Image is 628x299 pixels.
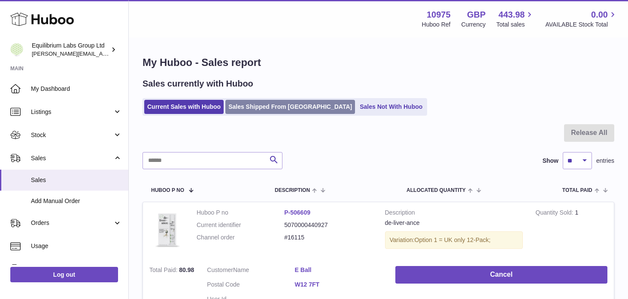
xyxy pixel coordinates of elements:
[295,281,382,289] a: W12 7FT
[143,78,253,90] h2: Sales currently with Huboo
[562,188,592,193] span: Total paid
[31,197,122,205] span: Add Manual Order
[543,157,558,165] label: Show
[461,21,486,29] div: Currency
[385,209,523,219] strong: Description
[395,266,607,284] button: Cancel
[32,42,109,58] div: Equilibrium Labs Group Ltd
[197,233,284,242] dt: Channel order
[31,219,113,227] span: Orders
[10,267,118,282] a: Log out
[284,221,372,229] dd: 5070000440927
[31,85,122,93] span: My Dashboard
[407,188,466,193] span: ALLOCATED Quantity
[295,266,382,274] a: E Ball
[207,266,294,276] dt: Name
[385,219,523,227] div: de-liver-ance
[31,108,113,116] span: Listings
[143,56,614,69] h1: My Huboo - Sales report
[536,209,575,218] strong: Quantity Sold
[545,21,618,29] span: AVAILABLE Stock Total
[31,154,113,162] span: Sales
[10,43,23,56] img: h.woodrow@theliverclinic.com
[498,9,525,21] span: 443.98
[591,9,608,21] span: 0.00
[149,266,179,275] strong: Total Paid
[197,221,284,229] dt: Current identifier
[284,233,372,242] dd: #16115
[422,21,451,29] div: Huboo Ref
[596,157,614,165] span: entries
[197,209,284,217] dt: Huboo P no
[225,100,355,114] a: Sales Shipped From [GEOGRAPHIC_DATA]
[179,266,194,273] span: 80.98
[31,176,122,184] span: Sales
[467,9,485,21] strong: GBP
[207,266,233,273] span: Customer
[496,21,534,29] span: Total sales
[151,188,184,193] span: Huboo P no
[357,100,425,114] a: Sales Not With Huboo
[31,131,113,139] span: Stock
[415,236,491,243] span: Option 1 = UK only 12-Pack;
[31,242,122,250] span: Usage
[545,9,618,29] a: 0.00 AVAILABLE Stock Total
[284,209,310,216] a: P-506609
[32,50,172,57] span: [PERSON_NAME][EMAIL_ADDRESS][DOMAIN_NAME]
[529,202,614,260] td: 1
[149,209,184,251] img: 3PackDeliverance_Front.jpg
[144,100,224,114] a: Current Sales with Huboo
[385,231,523,249] div: Variation:
[427,9,451,21] strong: 10975
[207,281,294,291] dt: Postal Code
[496,9,534,29] a: 443.98 Total sales
[275,188,310,193] span: Description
